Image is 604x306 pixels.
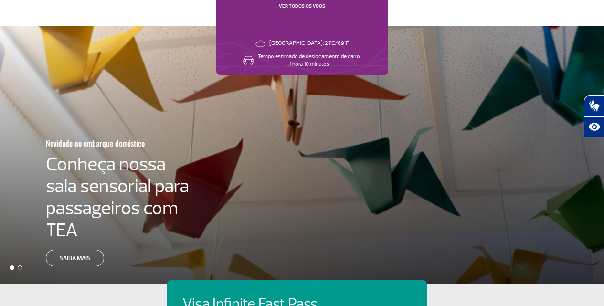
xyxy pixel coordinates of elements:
p: Tempo estimado de deslocamento de carro: 1 hora 10 minutos [258,53,361,68]
h3: Novidade no embarque doméstico [46,133,205,153]
h4: Conheça nossa sala sensorial para passageiros com TEA [46,153,198,241]
button: VER TODOS OS VOOS [276,2,328,10]
button: Abrir tradutor de língua de sinais. [584,95,604,116]
p: [GEOGRAPHIC_DATA]: 21°C/69°F [269,40,349,47]
a: VER TODOS OS VOOS [279,3,325,9]
div: Plugin de acessibilidade da Hand Talk. [584,95,604,137]
a: Saiba mais [46,250,104,266]
button: Abrir recursos assistivos. [584,116,604,137]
